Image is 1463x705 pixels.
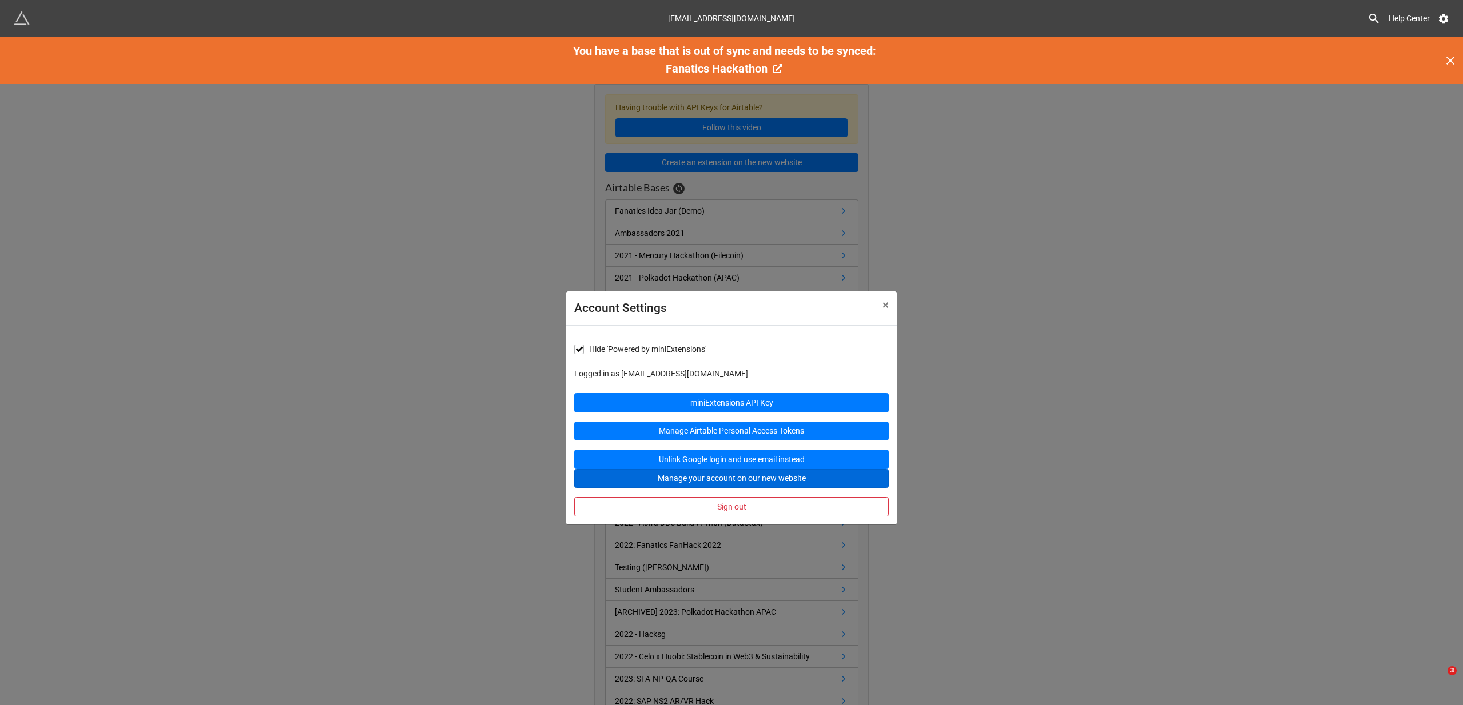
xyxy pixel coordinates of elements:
img: miniextensions-icon.73ae0678.png [14,10,30,26]
label: Hide 'Powered by miniExtensions' [574,345,706,354]
span: × [882,298,889,312]
span: 3 [1448,666,1457,675]
label: Logged in as [EMAIL_ADDRESS][DOMAIN_NAME] [574,367,889,380]
button: Unlink Google login and use email instead [574,450,889,469]
div: [EMAIL_ADDRESS][DOMAIN_NAME] [668,8,795,29]
span: Fanatics Hackathon [666,62,768,75]
a: Manage Airtable Personal Access Tokens [574,422,889,441]
button: Manage your account on our new website [574,469,889,488]
button: Sign out [574,497,889,516]
a: miniExtensions API Key [574,393,889,412]
iframe: Intercom live chat [1424,666,1452,694]
div: Account Settings [574,299,857,318]
span: You have a base that is out of sync and needs to be synced: [573,44,876,58]
a: Help Center [1381,8,1438,29]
